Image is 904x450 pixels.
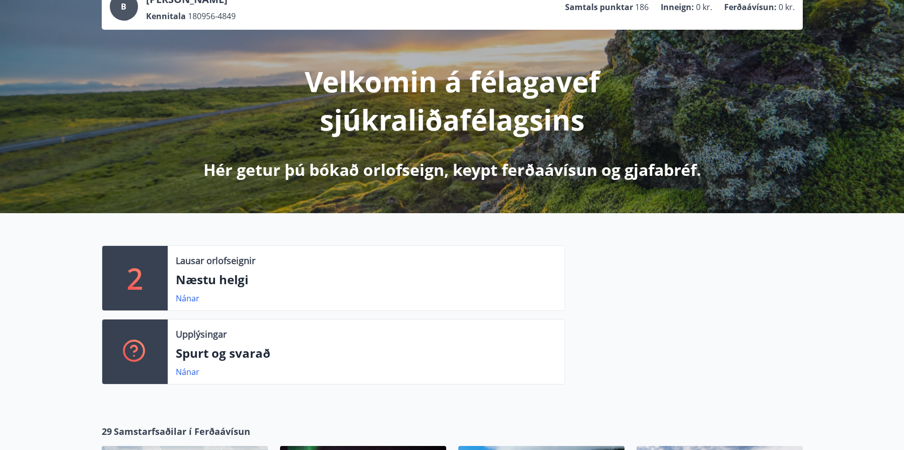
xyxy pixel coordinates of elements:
p: Lausar orlofseignir [176,254,255,267]
p: Kennitala [146,11,186,22]
span: 29 [102,425,112,438]
span: 0 kr. [779,2,795,13]
p: Samtals punktar [565,2,633,13]
a: Nánar [176,366,199,377]
p: Hér getur þú bókað orlofseign, keypt ferðaávísun og gjafabréf. [203,159,701,181]
p: 2 [127,259,143,297]
span: 186 [635,2,649,13]
p: Ferðaávísun : [724,2,777,13]
span: 180956-4849 [188,11,236,22]
p: Spurt og svarað [176,345,557,362]
p: Velkomin á félagavef sjúkraliðafélagsins [186,62,718,139]
p: Upplýsingar [176,328,227,341]
p: Inneign : [661,2,694,13]
span: 0 kr. [696,2,712,13]
p: Næstu helgi [176,271,557,288]
span: B [121,1,126,12]
span: Samstarfsaðilar í Ferðaávísun [114,425,250,438]
a: Nánar [176,293,199,304]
